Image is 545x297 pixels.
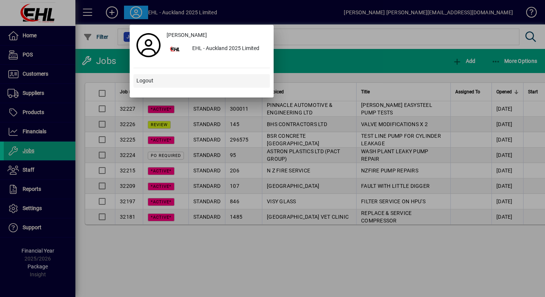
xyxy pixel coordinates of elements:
a: [PERSON_NAME] [164,29,270,42]
div: EHL - Auckland 2025 Limited [186,42,270,56]
button: Logout [133,74,270,88]
span: Logout [136,77,153,85]
span: [PERSON_NAME] [167,31,207,39]
a: Profile [133,38,164,52]
button: EHL - Auckland 2025 Limited [164,42,270,56]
